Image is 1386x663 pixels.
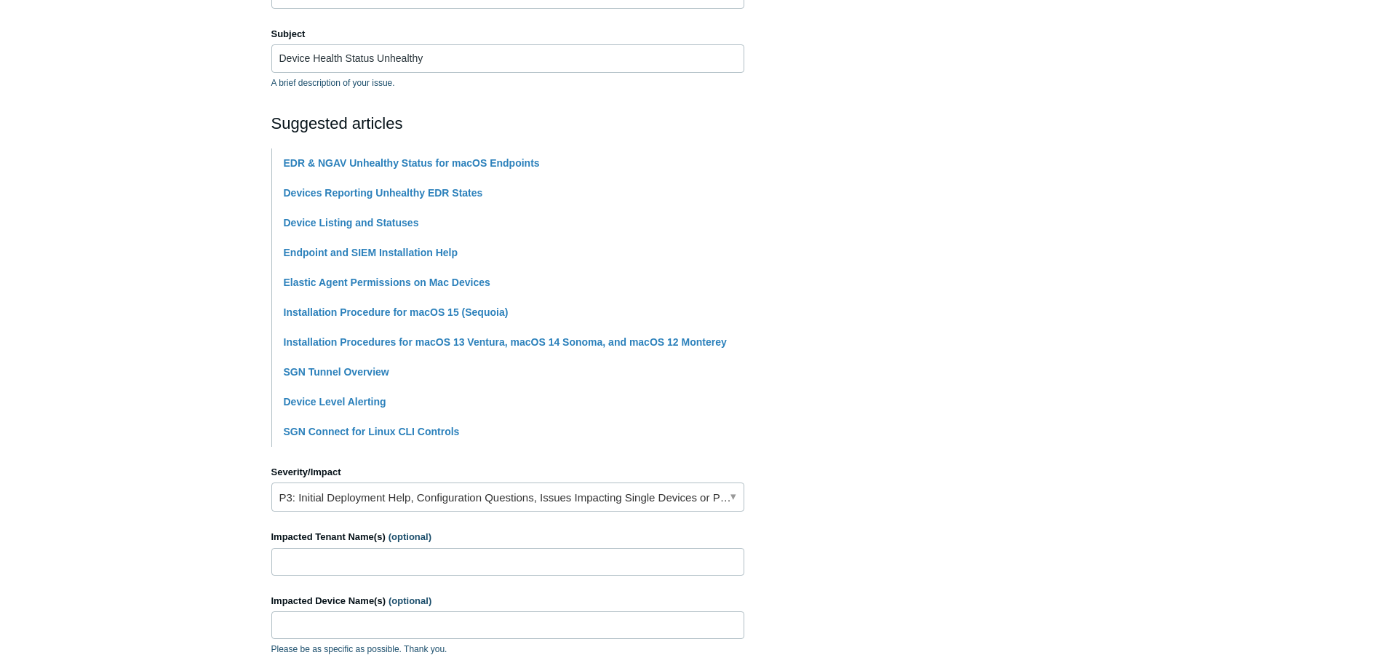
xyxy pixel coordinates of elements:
[284,277,490,288] a: Elastic Agent Permissions on Mac Devices
[271,465,744,480] label: Severity/Impact
[271,27,744,41] label: Subject
[284,336,727,348] a: Installation Procedures for macOS 13 Ventura, macOS 14 Sonoma, and macOS 12 Monterey
[271,594,744,608] label: Impacted Device Name(s)
[271,483,744,512] a: P3: Initial Deployment Help, Configuration Questions, Issues Impacting Single Devices or Past Out...
[271,111,744,135] h2: Suggested articles
[284,217,419,229] a: Device Listing and Statuses
[284,366,389,378] a: SGN Tunnel Overview
[284,396,386,408] a: Device Level Alerting
[389,531,431,542] span: (optional)
[284,157,540,169] a: EDR & NGAV Unhealthy Status for macOS Endpoints
[284,187,483,199] a: Devices Reporting Unhealthy EDR States
[271,76,744,90] p: A brief description of your issue.
[284,306,509,318] a: Installation Procedure for macOS 15 (Sequoia)
[284,247,458,258] a: Endpoint and SIEM Installation Help
[271,643,744,656] p: Please be as specific as possible. Thank you.
[284,426,460,437] a: SGN Connect for Linux CLI Controls
[389,595,431,606] span: (optional)
[271,530,744,544] label: Impacted Tenant Name(s)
